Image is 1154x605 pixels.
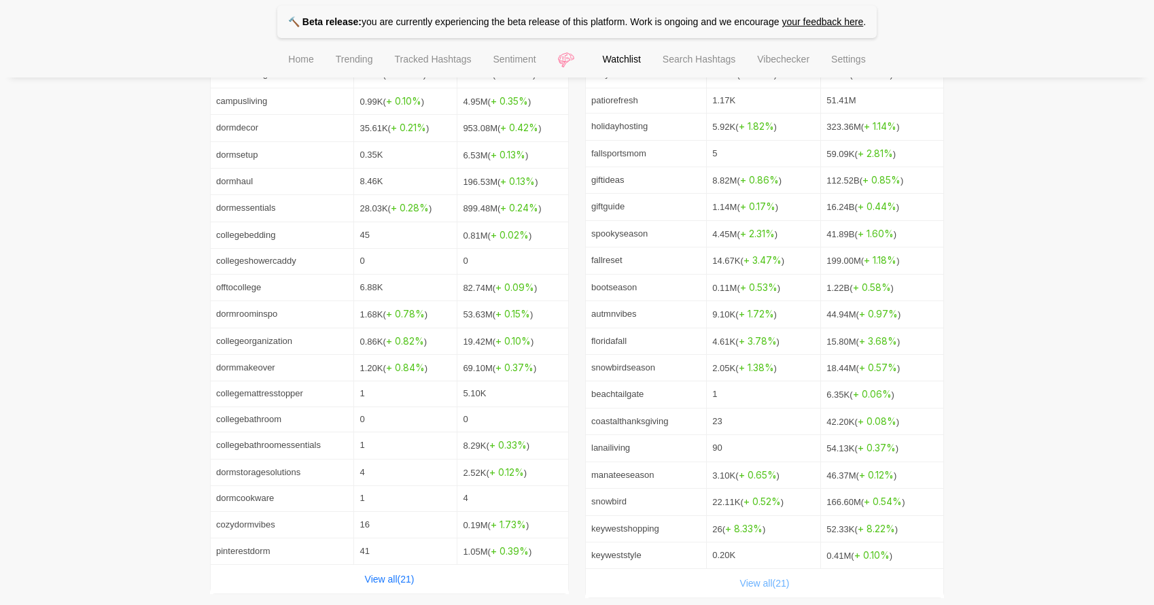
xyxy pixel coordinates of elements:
span: + 2.31 % [740,228,775,239]
span: 0.81M [463,230,531,241]
span: Search Hashtags [663,54,735,65]
span: spookyseason [591,228,648,239]
span: dormhaul [216,176,253,186]
span: Vibechecker [757,54,809,65]
span: ( ) [854,202,899,212]
span: 54.13K [826,443,898,453]
span: ( ) [735,470,780,481]
span: 26 [712,524,765,534]
span: lanailiving [591,443,630,453]
p: you are currently experiencing the beta release of this platform. Work is ongoing and we encourage . [277,5,877,38]
span: 1 [712,389,717,399]
span: fallsportsmom [591,148,646,158]
span: ( ) [493,309,534,319]
span: + 0.44 % [858,201,896,212]
span: + 1.60 % [858,228,894,239]
span: ( ) [737,229,777,239]
span: 1.17K [712,95,735,105]
span: + 0.09 % [495,281,534,293]
span: ( ) [735,336,780,347]
span: Watchlist [603,54,641,65]
span: 3.10K [712,470,780,481]
span: 1.20K [360,363,427,373]
span: + 0.08 % [858,415,896,427]
span: 0 [463,414,468,424]
span: 0.11M [712,283,780,293]
span: + 0.12 % [489,466,524,478]
span: 4 [463,493,468,503]
span: Home [288,54,313,65]
span: 0.20K [712,550,735,560]
span: + 3.78 % [739,335,777,347]
a: your feedback here [782,16,863,27]
a: View all(21) [365,574,415,585]
span: 90 [712,443,722,453]
span: floridafall [591,336,627,346]
span: 4.61K [712,336,780,347]
span: ( ) [854,229,896,239]
span: 6.35K [826,390,894,400]
span: 28.03K [360,203,432,213]
span: Tracked Hashtags [394,54,471,65]
span: ( ) [851,551,892,561]
span: ( ) [383,363,427,373]
span: manateeseason [591,470,654,480]
span: ( ) [854,417,899,427]
span: + 0.82 % [386,335,424,347]
span: + 0.58 % [853,281,891,293]
span: ( ) [722,524,766,534]
span: + 0.21 % [391,122,426,133]
span: 199.00M [826,256,899,266]
span: 5.10K [463,388,486,398]
span: ( ) [740,497,784,507]
span: + 0.39 % [491,545,529,557]
span: + 0.57 % [859,362,897,373]
span: 4.95M [463,97,531,107]
span: ( ) [737,283,780,293]
span: keywestshopping [591,523,659,534]
span: 0.19M [463,520,529,530]
span: 18.44M [826,363,900,373]
span: ( ) [856,336,901,347]
span: + 0.86 % [740,174,779,186]
span: 4 [360,467,364,477]
span: dormsetup [216,150,258,160]
span: + 0.97 % [859,308,898,319]
span: 14.67K [712,256,784,266]
span: + 0.02 % [491,229,529,241]
span: 166.60M [826,497,905,507]
span: coastalthanksgiving [591,416,668,426]
span: ( ) [488,520,529,530]
span: 19.42M [463,336,534,347]
span: collegeorganization [216,336,292,346]
span: snowbirdseason [591,362,655,373]
span: ( ) [854,149,896,159]
span: 1.22B [826,283,894,293]
span: + 1.18 % [864,254,896,266]
span: ( ) [856,363,901,373]
span: ( ) [493,363,537,373]
span: ( ) [486,468,527,478]
span: 16 [360,519,369,530]
span: ( ) [497,123,542,133]
span: 0.35K [360,150,383,160]
span: fallreset [591,255,623,265]
span: 1.68K [360,309,427,319]
span: + 1.14 % [864,120,896,132]
span: ( ) [388,123,430,133]
strong: 🔨 Beta release: [288,16,362,27]
span: 6.53M [463,150,528,160]
span: 42.20K [826,417,899,427]
span: 5.92K [712,122,777,132]
span: dormstoragesolutions [216,467,300,477]
span: 59.09K [826,149,896,159]
span: collegebathroomessentials [216,440,321,450]
span: + 0.37 % [495,362,534,373]
span: 8.82M [712,175,782,186]
span: ( ) [383,336,427,347]
span: bootseason [591,282,637,292]
span: campusliving [216,96,267,106]
span: 953.08M [463,123,541,133]
span: ( ) [854,443,898,453]
span: 41.89B [826,229,896,239]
